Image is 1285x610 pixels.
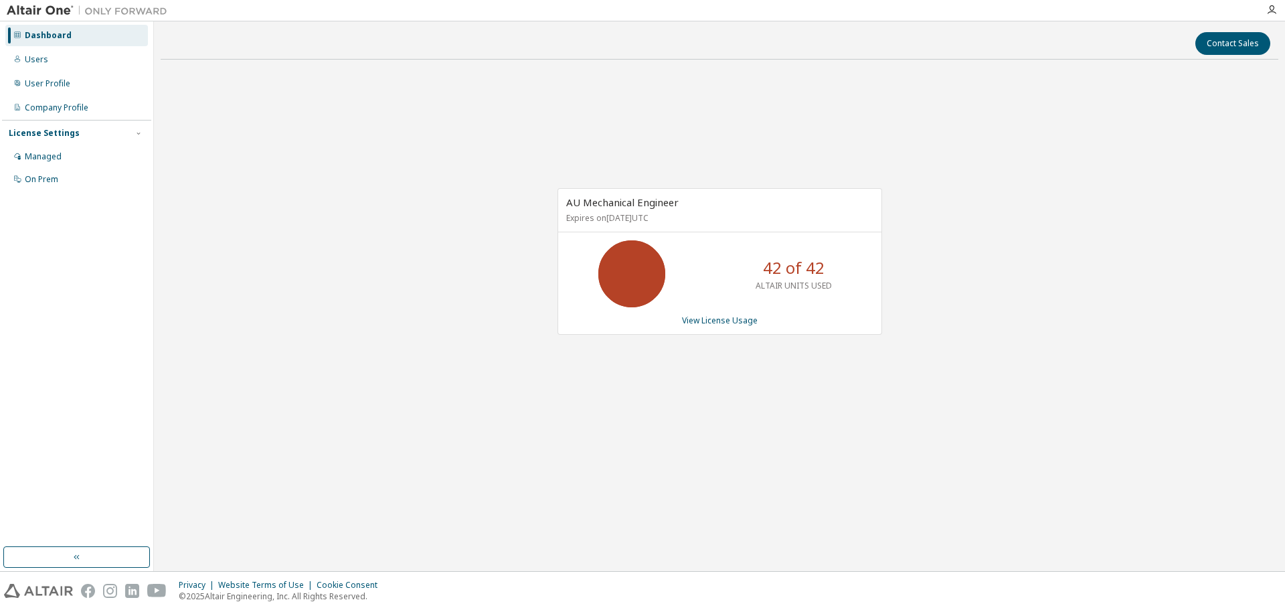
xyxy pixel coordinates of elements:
div: Managed [25,151,62,162]
div: Users [25,54,48,65]
div: Cookie Consent [317,580,385,591]
img: linkedin.svg [125,584,139,598]
img: altair_logo.svg [4,584,73,598]
img: facebook.svg [81,584,95,598]
img: instagram.svg [103,584,117,598]
div: Website Terms of Use [218,580,317,591]
a: View License Usage [682,315,758,326]
p: 42 of 42 [763,256,825,279]
p: Expires on [DATE] UTC [566,212,870,224]
div: License Settings [9,128,80,139]
div: User Profile [25,78,70,89]
p: ALTAIR UNITS USED [756,280,832,291]
button: Contact Sales [1195,32,1270,55]
img: youtube.svg [147,584,167,598]
img: Altair One [7,4,174,17]
p: © 2025 Altair Engineering, Inc. All Rights Reserved. [179,591,385,602]
span: AU Mechanical Engineer [566,196,679,209]
div: Dashboard [25,30,72,41]
div: Company Profile [25,102,88,113]
div: On Prem [25,174,58,185]
div: Privacy [179,580,218,591]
